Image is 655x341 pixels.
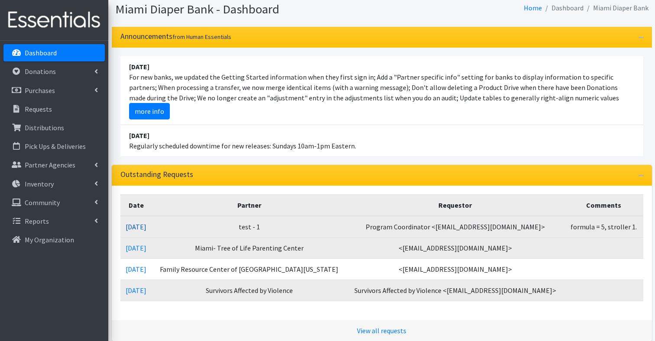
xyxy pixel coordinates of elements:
li: Regularly scheduled downtime for new releases: Sundays 10am-1pm Eastern. [120,125,643,156]
td: test - 1 [152,216,346,238]
li: Dashboard [542,2,584,14]
a: Partner Agencies [3,156,105,174]
a: [DATE] [126,286,146,295]
td: Survivors Affected by Violence <[EMAIL_ADDRESS][DOMAIN_NAME]> [346,280,564,301]
a: Inventory [3,175,105,193]
td: formula = 5, stroller 1. [564,216,643,238]
a: [DATE] [126,265,146,273]
p: Reports [25,217,49,225]
th: Date [120,194,152,216]
a: Purchases [3,82,105,99]
strong: [DATE] [129,62,149,71]
a: Reports [3,212,105,230]
th: Partner [152,194,346,216]
li: Miami Diaper Bank [584,2,649,14]
td: Miami- Tree of Life Parenting Center [152,237,346,258]
a: [DATE] [126,222,146,231]
p: My Organization [25,235,74,244]
li: For new banks, we updated the Getting Started information when they first sign in; Add a "Partner... [120,56,643,125]
small: from Human Essentials [172,33,231,41]
a: Donations [3,63,105,80]
a: Pick Ups & Deliveries [3,138,105,155]
h1: Miami Diaper Bank - Dashboard [115,2,379,17]
a: Distributions [3,119,105,136]
th: Comments [564,194,643,216]
a: My Organization [3,231,105,248]
td: <[EMAIL_ADDRESS][DOMAIN_NAME]> [346,237,564,258]
img: HumanEssentials [3,6,105,35]
a: Requests [3,100,105,118]
a: [DATE] [126,244,146,252]
strong: [DATE] [129,131,149,140]
p: Distributions [25,123,64,132]
p: Donations [25,67,56,76]
a: Dashboard [3,44,105,61]
a: View all requests [357,326,406,335]
p: Community [25,198,60,207]
h3: Announcements [120,32,231,41]
a: Community [3,194,105,211]
p: Purchases [25,86,55,95]
td: Program Coordinator <[EMAIL_ADDRESS][DOMAIN_NAME]> [346,216,564,238]
p: Pick Ups & Deliveries [25,142,86,151]
p: Requests [25,105,52,113]
td: Family Resource Center of [GEOGRAPHIC_DATA][US_STATE] [152,258,346,280]
p: Inventory [25,180,54,188]
p: Partner Agencies [25,161,75,169]
th: Requestor [346,194,564,216]
p: Dashboard [25,48,57,57]
td: <[EMAIL_ADDRESS][DOMAIN_NAME]> [346,258,564,280]
a: more info [129,103,170,119]
td: Survivors Affected by Violence [152,280,346,301]
h3: Outstanding Requests [120,170,193,179]
a: Home [524,3,542,12]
